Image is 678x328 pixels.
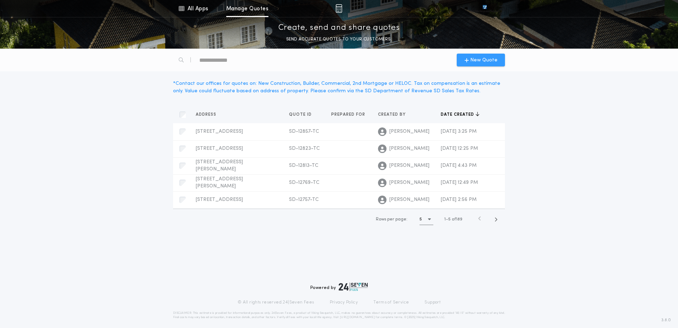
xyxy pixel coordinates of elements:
[339,283,368,291] img: logo
[340,316,375,319] a: [URL][DOMAIN_NAME]
[424,300,440,305] a: Support
[470,56,498,64] span: New Quote
[173,311,505,319] p: DISCLAIMER: This estimate is provided for informational purposes only. 24|Seven Fees, a product o...
[330,300,358,305] a: Privacy Policy
[173,80,505,95] div: * Contact our offices for quotes on: New Construction, Builder, Commercial, 2nd Mortgage or HELOC...
[378,111,411,118] button: Created by
[419,216,422,223] h1: 5
[441,197,477,202] span: [DATE] 2:56 PM
[389,179,429,186] span: [PERSON_NAME]
[289,129,319,134] span: SD-12857-TC
[378,112,407,117] span: Created by
[289,146,320,151] span: SD-12823-TC
[441,180,478,185] span: [DATE] 12:49 PM
[289,111,317,118] button: Quote ID
[457,54,505,66] button: New Quote
[389,145,429,152] span: [PERSON_NAME]
[661,317,671,323] span: 3.8.0
[196,112,218,117] span: Address
[289,180,319,185] span: SD-12769-TC
[196,111,222,118] button: Address
[419,214,433,225] button: 5
[441,129,477,134] span: [DATE] 3:25 PM
[389,128,429,135] span: [PERSON_NAME]
[389,162,429,169] span: [PERSON_NAME]
[196,176,243,189] span: [STREET_ADDRESS][PERSON_NAME]
[441,163,477,168] span: [DATE] 4:43 PM
[196,197,243,202] span: [STREET_ADDRESS]
[278,22,400,34] p: Create, send and share quotes
[310,283,368,291] div: Powered by
[196,159,243,172] span: [STREET_ADDRESS][PERSON_NAME]
[444,217,446,222] span: 1
[238,300,314,305] p: © All rights reserved. 24|Seven Fees
[376,217,407,222] span: Rows per page:
[286,36,392,43] p: SEND ACCURATE QUOTES TO YOUR CUSTOMERS.
[289,197,319,202] span: SD-12757-TC
[470,5,500,12] img: vs-icon
[373,300,409,305] a: Terms of Service
[441,112,476,117] span: Date created
[441,111,479,118] button: Date created
[289,112,313,117] span: Quote ID
[448,217,451,222] span: 5
[452,216,462,223] span: of 189
[196,129,243,134] span: [STREET_ADDRESS]
[331,112,367,117] span: Prepared for
[335,4,342,13] img: img
[289,163,318,168] span: SD-12813-TC
[196,146,243,151] span: [STREET_ADDRESS]
[389,196,429,203] span: [PERSON_NAME]
[441,146,478,151] span: [DATE] 12:25 PM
